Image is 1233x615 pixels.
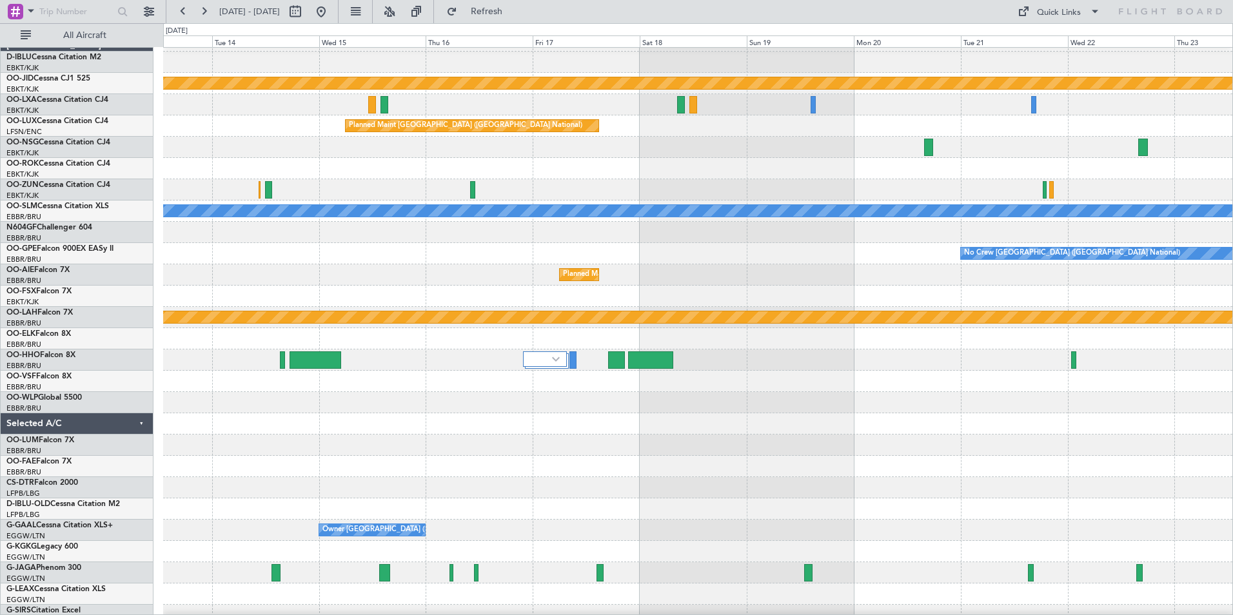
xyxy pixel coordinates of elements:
[1037,6,1081,19] div: Quick Links
[6,148,39,158] a: EBKT/KJK
[6,552,45,562] a: EGGW/LTN
[6,479,78,487] a: CS-DTRFalcon 2000
[6,564,36,572] span: G-JAGA
[6,351,75,359] a: OO-HHOFalcon 8X
[6,117,37,125] span: OO-LUX
[563,265,796,284] div: Planned Maint [GEOGRAPHIC_DATA] ([GEOGRAPHIC_DATA] National)
[6,96,108,104] a: OO-LXACessna Citation CJ4
[961,35,1068,47] div: Tue 21
[6,75,90,83] a: OO-JIDCessna CJ1 525
[6,202,109,210] a: OO-SLMCessna Citation XLS
[6,373,36,380] span: OO-VSF
[319,35,426,47] div: Wed 15
[6,479,34,487] span: CS-DTR
[6,84,39,94] a: EBKT/KJK
[6,585,34,593] span: G-LEAX
[6,373,72,380] a: OO-VSFFalcon 8X
[6,489,40,498] a: LFPB/LBG
[6,160,39,168] span: OO-ROK
[6,340,41,349] a: EBBR/BRU
[6,288,36,295] span: OO-FSX
[6,288,72,295] a: OO-FSXFalcon 7X
[6,266,34,274] span: OO-AIE
[6,63,39,73] a: EBKT/KJK
[6,139,39,146] span: OO-NSG
[6,255,41,264] a: EBBR/BRU
[6,245,37,253] span: OO-GPE
[1011,1,1107,22] button: Quick Links
[6,543,78,551] a: G-KGKGLegacy 600
[6,522,36,529] span: G-GAAL
[6,351,40,359] span: OO-HHO
[6,595,45,605] a: EGGW/LTN
[6,54,101,61] a: D-IBLUCessna Citation M2
[460,7,514,16] span: Refresh
[6,330,35,338] span: OO-ELK
[6,54,32,61] span: D-IBLU
[6,436,74,444] a: OO-LUMFalcon 7X
[6,297,39,307] a: EBKT/KJK
[6,75,34,83] span: OO-JID
[6,394,38,402] span: OO-WLP
[6,276,41,286] a: EBBR/BRU
[6,309,73,317] a: OO-LAHFalcon 7X
[533,35,640,47] div: Fri 17
[747,35,854,47] div: Sun 19
[6,404,41,413] a: EBBR/BRU
[6,191,39,200] a: EBKT/KJK
[6,233,41,243] a: EBBR/BRU
[166,26,188,37] div: [DATE]
[6,266,70,274] a: OO-AIEFalcon 7X
[964,244,1180,263] div: No Crew [GEOGRAPHIC_DATA] ([GEOGRAPHIC_DATA] National)
[6,436,39,444] span: OO-LUM
[440,1,518,22] button: Refresh
[6,607,31,614] span: G-SIRS
[6,224,37,231] span: N604GF
[6,212,41,222] a: EBBR/BRU
[6,500,120,508] a: D-IBLU-OLDCessna Citation M2
[6,361,41,371] a: EBBR/BRU
[6,458,72,465] a: OO-FAEFalcon 7X
[640,35,747,47] div: Sat 18
[6,446,41,456] a: EBBR/BRU
[14,25,140,46] button: All Aircraft
[6,564,81,572] a: G-JAGAPhenom 300
[6,309,37,317] span: OO-LAH
[6,467,41,477] a: EBBR/BRU
[34,31,136,40] span: All Aircraft
[6,574,45,583] a: EGGW/LTN
[6,117,108,125] a: OO-LUXCessna Citation CJ4
[6,543,37,551] span: G-KGKG
[6,585,106,593] a: G-LEAXCessna Citation XLS
[6,224,92,231] a: N604GFChallenger 604
[322,520,500,540] div: Owner [GEOGRAPHIC_DATA] ([GEOGRAPHIC_DATA])
[6,245,113,253] a: OO-GPEFalcon 900EX EASy II
[6,382,41,392] a: EBBR/BRU
[6,318,41,328] a: EBBR/BRU
[6,510,40,520] a: LFPB/LBG
[6,160,110,168] a: OO-ROKCessna Citation CJ4
[39,2,113,21] input: Trip Number
[6,170,39,179] a: EBKT/KJK
[6,139,110,146] a: OO-NSGCessna Citation CJ4
[6,522,113,529] a: G-GAALCessna Citation XLS+
[426,35,533,47] div: Thu 16
[6,500,50,508] span: D-IBLU-OLD
[212,35,319,47] div: Tue 14
[6,106,39,115] a: EBKT/KJK
[349,116,582,135] div: Planned Maint [GEOGRAPHIC_DATA] ([GEOGRAPHIC_DATA] National)
[1068,35,1175,47] div: Wed 22
[6,96,37,104] span: OO-LXA
[6,607,81,614] a: G-SIRSCitation Excel
[219,6,280,17] span: [DATE] - [DATE]
[6,531,45,541] a: EGGW/LTN
[6,127,42,137] a: LFSN/ENC
[6,181,39,189] span: OO-ZUN
[6,394,82,402] a: OO-WLPGlobal 5500
[6,330,71,338] a: OO-ELKFalcon 8X
[6,458,36,465] span: OO-FAE
[6,181,110,189] a: OO-ZUNCessna Citation CJ4
[6,202,37,210] span: OO-SLM
[854,35,961,47] div: Mon 20
[552,356,560,362] img: arrow-gray.svg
